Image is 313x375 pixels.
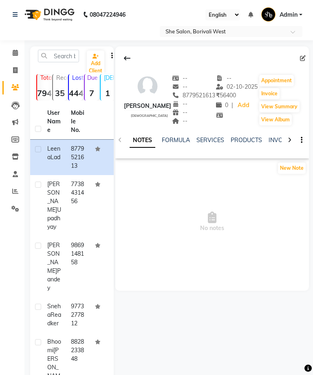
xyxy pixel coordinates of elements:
[40,74,51,81] p: Total
[216,92,236,99] span: 56400
[279,342,305,367] iframe: chat widget
[259,101,300,112] button: View Summary
[172,83,187,90] span: --
[101,88,114,98] strong: 1
[231,136,262,144] a: PRODUCTS
[85,88,98,98] strong: 7
[115,181,309,263] span: No notes
[86,74,98,81] p: Due
[269,136,295,144] a: INVOICES
[47,303,61,318] span: Sneha
[47,267,61,292] span: Pandey
[130,133,155,148] a: NOTES
[47,311,61,327] span: Readker
[172,75,187,82] span: --
[216,75,231,82] span: --
[66,297,90,333] td: 9773277812
[47,145,60,161] span: Leena
[72,74,82,81] p: Lost
[261,7,276,22] img: Admin
[135,74,160,99] img: avatar
[47,180,60,213] span: [PERSON_NAME]
[259,88,280,99] button: Invoice
[236,100,251,111] a: Add
[259,114,292,125] button: View Album
[87,50,104,77] a: Add Client
[280,11,298,19] span: Admin
[47,206,61,230] span: Upadhyay
[172,109,187,116] span: --
[90,3,126,26] b: 08047224946
[21,3,77,26] img: logo
[47,241,60,274] span: [PERSON_NAME]
[231,101,233,110] span: |
[162,136,190,144] a: FORMULA
[119,50,136,66] div: Back to Client
[69,88,82,98] strong: 444
[172,117,187,125] span: --
[259,75,294,86] button: Appointment
[37,88,51,98] strong: 794
[216,101,228,109] span: 0
[216,92,220,99] span: ₹
[124,102,171,110] div: [PERSON_NAME]
[66,236,90,297] td: 9869148158
[56,74,66,81] p: Recent
[104,74,114,81] p: [DEMOGRAPHIC_DATA]
[196,136,224,144] a: SERVICES
[66,175,90,236] td: 7738431456
[216,83,258,90] span: 02-10-2025
[66,104,90,140] th: Mobile No.
[53,88,66,98] strong: 35
[172,100,187,107] span: --
[42,104,66,140] th: User Name
[47,338,61,354] span: Bhoomi
[51,154,60,161] span: Lad
[278,162,306,174] button: New Note
[66,140,90,175] td: 8779521613
[38,50,79,62] input: Search by Name/Mobile/Email/Code
[131,114,168,118] span: [DEMOGRAPHIC_DATA]
[172,92,215,99] span: 8779521613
